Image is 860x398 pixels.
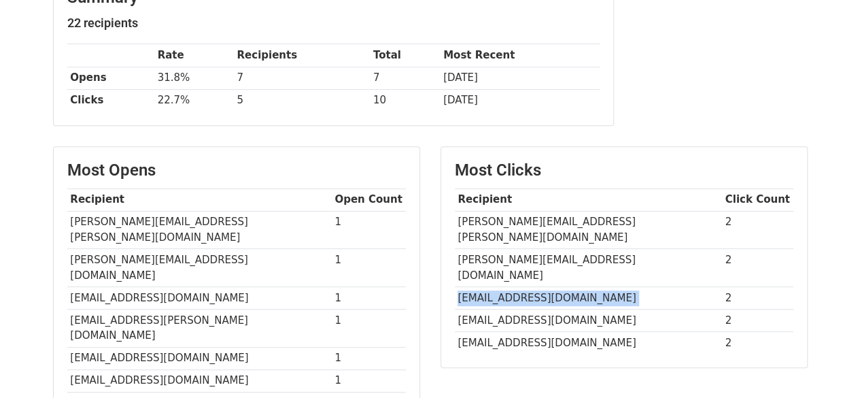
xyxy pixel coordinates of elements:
[67,249,332,287] td: [PERSON_NAME][EMAIL_ADDRESS][DOMAIN_NAME]
[722,188,793,211] th: Click Count
[67,211,332,249] td: [PERSON_NAME][EMAIL_ADDRESS][PERSON_NAME][DOMAIN_NAME]
[234,67,370,89] td: 7
[154,67,234,89] td: 31.8%
[455,332,722,354] td: [EMAIL_ADDRESS][DOMAIN_NAME]
[722,309,793,331] td: 2
[332,188,406,211] th: Open Count
[722,211,793,249] td: 2
[67,188,332,211] th: Recipient
[455,211,722,249] td: [PERSON_NAME][EMAIL_ADDRESS][PERSON_NAME][DOMAIN_NAME]
[722,249,793,287] td: 2
[67,286,332,309] td: [EMAIL_ADDRESS][DOMAIN_NAME]
[370,89,440,112] td: 10
[440,67,599,89] td: [DATE]
[332,309,406,347] td: 1
[67,347,332,369] td: [EMAIL_ADDRESS][DOMAIN_NAME]
[67,369,332,392] td: [EMAIL_ADDRESS][DOMAIN_NAME]
[67,67,154,89] th: Opens
[67,16,600,31] h5: 22 recipients
[370,44,440,67] th: Total
[440,44,599,67] th: Most Recent
[332,249,406,287] td: 1
[67,89,154,112] th: Clicks
[792,333,860,398] iframe: Chat Widget
[455,161,793,180] h3: Most Clicks
[722,332,793,354] td: 2
[332,369,406,392] td: 1
[455,249,722,287] td: [PERSON_NAME][EMAIL_ADDRESS][DOMAIN_NAME]
[234,89,370,112] td: 5
[455,286,722,309] td: [EMAIL_ADDRESS][DOMAIN_NAME]
[440,89,599,112] td: [DATE]
[722,286,793,309] td: 2
[67,161,406,180] h3: Most Opens
[370,67,440,89] td: 7
[455,309,722,331] td: [EMAIL_ADDRESS][DOMAIN_NAME]
[332,211,406,249] td: 1
[332,286,406,309] td: 1
[154,89,234,112] td: 22.7%
[332,347,406,369] td: 1
[154,44,234,67] th: Rate
[67,309,332,347] td: [EMAIL_ADDRESS][PERSON_NAME][DOMAIN_NAME]
[455,188,722,211] th: Recipient
[234,44,370,67] th: Recipients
